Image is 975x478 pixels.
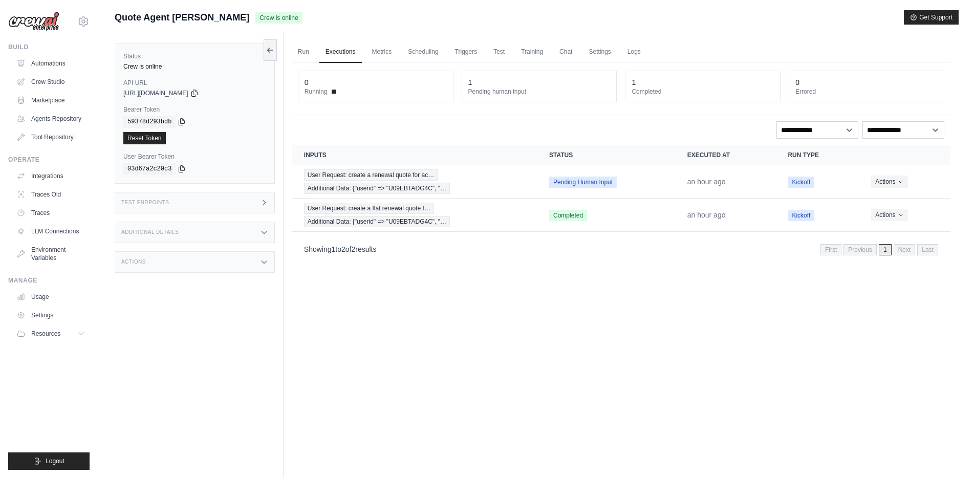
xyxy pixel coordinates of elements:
span: Additional Data: {"userid" => "U09EBTADG4C", "… [304,183,450,194]
a: Integrations [12,168,90,184]
a: Usage [12,289,90,305]
div: Operate [8,156,90,164]
a: Metrics [366,41,398,63]
span: Completed [549,210,587,221]
div: Build [8,43,90,51]
span: User Request: create a flat renewal quote f… [304,203,434,214]
span: 2 [341,245,345,253]
dt: Errored [795,88,938,96]
button: Actions for execution [871,209,907,221]
span: Kickoff [788,210,814,221]
dt: Completed [632,88,774,96]
label: User Bearer Token [123,153,266,161]
span: First [820,244,841,255]
nav: Pagination [292,236,950,262]
h3: Additional Details [121,229,179,235]
a: Agents Repository [12,111,90,127]
div: 0 [305,77,309,88]
dt: Pending human input [468,88,611,96]
section: Crew executions table [292,145,950,262]
span: Previous [843,244,877,255]
a: Settings [582,41,617,63]
code: 59378d293bdb [123,116,176,128]
span: Kickoff [788,177,814,188]
span: Additional Data: {"userid" => "U09EBTADG4C", "… [304,216,450,227]
a: Test [487,41,511,63]
span: User Request: create a renewal quote for ac… [304,169,438,181]
button: Resources [12,325,90,342]
span: Next [894,244,916,255]
a: Run [292,41,315,63]
label: API URL [123,79,266,87]
iframe: Chat Widget [924,429,975,478]
a: Logs [621,41,647,63]
a: Environment Variables [12,242,90,266]
label: Bearer Token [123,105,266,114]
span: Last [917,244,938,255]
a: Training [515,41,549,63]
th: Status [537,145,675,165]
th: Executed at [675,145,776,165]
a: Tool Repository [12,129,90,145]
label: Status [123,52,266,60]
img: Logo [8,12,59,31]
h3: Actions [121,259,146,265]
span: 2 [351,245,355,253]
div: Manage [8,276,90,285]
a: Traces [12,205,90,221]
span: Running [305,88,328,96]
th: Run Type [775,145,859,165]
a: Traces Old [12,186,90,203]
span: 1 [332,245,336,253]
a: LLM Connections [12,223,90,240]
a: Crew Studio [12,74,90,90]
div: Crew is online [123,62,266,71]
div: 0 [795,77,799,88]
time: September 22, 2025 at 16:30 PDT [687,178,726,186]
a: Marketplace [12,92,90,108]
p: Showing to of results [304,244,377,254]
span: 1 [879,244,892,255]
span: Crew is online [255,12,302,24]
span: Pending Human Input [549,177,617,188]
a: Chat [553,41,578,63]
time: September 22, 2025 at 16:25 PDT [687,211,726,219]
code: 03d67a2c20c3 [123,163,176,175]
button: Actions for execution [871,176,907,188]
a: Scheduling [402,41,444,63]
a: Automations [12,55,90,72]
nav: Pagination [820,244,938,255]
span: Quote Agent [PERSON_NAME] [115,10,249,25]
span: [URL][DOMAIN_NAME] [123,89,188,97]
th: Inputs [292,145,537,165]
h3: Test Endpoints [121,200,169,206]
div: 1 [632,77,636,88]
a: Triggers [449,41,484,63]
a: Reset Token [123,132,166,144]
a: Settings [12,307,90,323]
a: View execution details for User Request [304,169,525,194]
a: View execution details for User Request [304,203,525,227]
button: Logout [8,452,90,470]
a: Executions [319,41,362,63]
button: Get Support [904,10,959,25]
span: Logout [46,457,64,465]
div: 1 [468,77,472,88]
span: Resources [31,330,60,338]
